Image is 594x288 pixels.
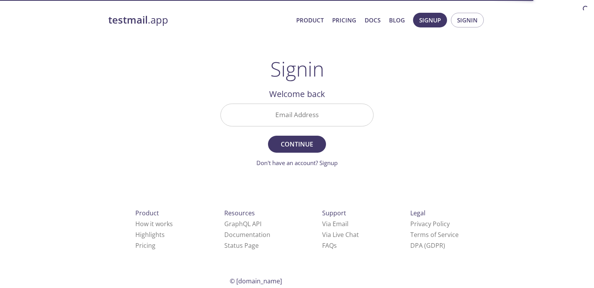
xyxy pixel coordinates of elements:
[270,57,324,80] h1: Signin
[389,15,405,25] a: Blog
[410,230,459,239] a: Terms of Service
[332,15,356,25] a: Pricing
[334,241,337,250] span: s
[277,139,317,150] span: Continue
[224,220,261,228] a: GraphQL API
[322,220,348,228] a: Via Email
[413,13,447,27] button: Signup
[296,15,324,25] a: Product
[365,15,381,25] a: Docs
[322,209,346,217] span: Support
[410,220,450,228] a: Privacy Policy
[230,277,282,285] span: © [DOMAIN_NAME]
[268,136,326,153] button: Continue
[135,220,173,228] a: How it works
[419,15,441,25] span: Signup
[410,209,425,217] span: Legal
[108,13,148,27] strong: testmail
[135,209,159,217] span: Product
[322,241,337,250] a: FAQ
[224,209,255,217] span: Resources
[224,230,270,239] a: Documentation
[220,87,374,101] h2: Welcome back
[322,230,359,239] a: Via Live Chat
[224,241,259,250] a: Status Page
[457,15,478,25] span: Signin
[135,241,155,250] a: Pricing
[451,13,484,27] button: Signin
[108,14,290,27] a: testmail.app
[135,230,165,239] a: Highlights
[410,241,445,250] a: DPA (GDPR)
[256,159,338,167] a: Don't have an account? Signup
